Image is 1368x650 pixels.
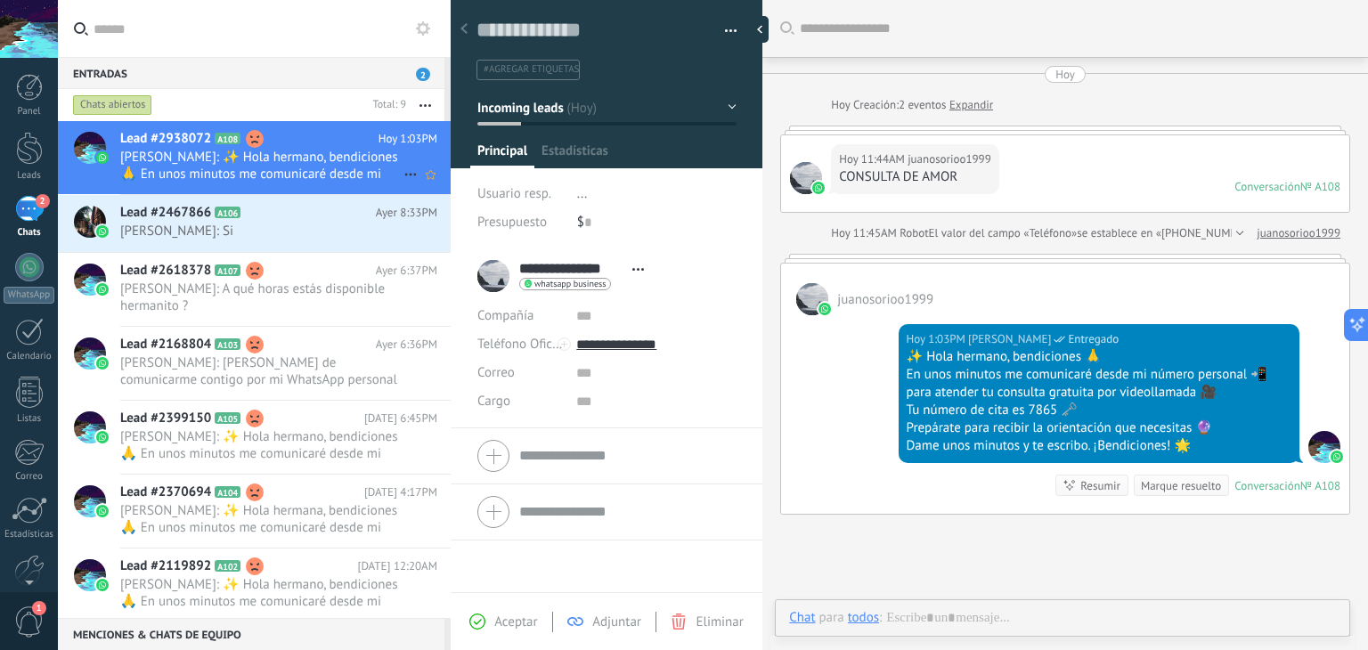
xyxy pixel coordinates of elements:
[1257,224,1340,242] a: juanosorioo1999
[908,150,991,168] span: juanosorioo1999
[879,609,882,627] span: :
[96,357,109,370] img: waba.svg
[477,180,564,208] div: Usuario resp.
[1068,330,1119,348] span: Entregado
[120,576,403,610] span: [PERSON_NAME]: ✨ Hola hermano, bendiciones 🙏 En unos minutos me comunicaré desde mi número person...
[477,364,515,381] span: Correo
[215,133,240,144] span: A108
[120,502,403,536] span: [PERSON_NAME]: ✨ Hola hermana, bendiciones 🙏 En unos minutos me comunicaré desde mi número person...
[4,529,55,540] div: Estadísticas
[751,16,769,43] div: Ocultar
[477,387,563,416] div: Cargo
[96,151,109,164] img: waba.svg
[477,359,515,387] button: Correo
[120,204,211,222] span: Lead #2467866
[1331,451,1343,463] img: waba.svg
[1080,477,1120,494] div: Resumir
[477,142,527,168] span: Principal
[1300,478,1340,493] div: № A108
[477,336,570,353] span: Teléfono Oficina
[376,262,437,280] span: Ayer 6:37PM
[907,402,1291,419] div: Tu número de cita es 7865 🗝️
[696,613,743,630] span: Eliminar
[907,437,1291,455] div: Dame unos minutos y te escribo. ¡Bendiciones! 🌟
[376,336,437,353] span: Ayer 6:36PM
[1300,179,1340,194] div: № A108
[215,486,240,498] span: A104
[120,410,211,427] span: Lead #2399150
[120,428,403,462] span: [PERSON_NAME]: ✨ Hola hermano, bendiciones 🙏 En unos minutos me comunicaré desde mi número person...
[73,94,152,116] div: Chats abiertos
[376,204,437,222] span: Ayer 8:33PM
[477,330,563,359] button: Teléfono Oficina
[120,280,403,314] span: [PERSON_NAME]: A qué horas estás disponible hermanito ?
[4,351,55,362] div: Calendario
[839,150,908,168] div: Hoy 11:44AM
[831,224,900,242] div: Hoy 11:45AM
[58,327,451,400] a: Lead #2168804 A103 Ayer 6:36PM [PERSON_NAME]: [PERSON_NAME] de comunicarme contigo por mi WhatsAp...
[968,330,1051,348] span: Julian Cortes (Sales Office)
[477,185,551,202] span: Usuario resp.
[215,560,240,572] span: A102
[477,214,547,231] span: Presupuesto
[364,410,437,427] span: [DATE] 6:45PM
[406,89,444,121] button: Más
[819,609,844,627] span: para
[477,302,563,330] div: Compañía
[907,366,1291,402] div: En unos minutos me comunicaré desde mi número personal 📲 para atender tu consulta gratuita por vi...
[120,557,211,575] span: Lead #2119892
[58,548,451,622] a: Lead #2119892 A102 [DATE] 12:20AM [PERSON_NAME]: ✨ Hola hermano, bendiciones 🙏 En unos minutos me...
[120,354,403,388] span: [PERSON_NAME]: [PERSON_NAME] de comunicarme contigo por mi WhatsApp personal pero no tuve respues...
[848,609,879,625] div: todos
[899,96,946,114] span: 2 eventos
[1308,431,1340,463] span: Julian Cortes
[812,182,825,194] img: waba.svg
[1141,477,1221,494] div: Marque resuelto
[477,394,510,408] span: Cargo
[357,557,437,575] span: [DATE] 12:20AM
[215,207,240,218] span: A106
[949,96,993,114] a: Expandir
[900,225,928,240] span: Robot
[1234,179,1300,194] div: Conversación
[364,483,437,501] span: [DATE] 4:17PM
[120,149,403,183] span: [PERSON_NAME]: ✨ Hola hermano, bendiciones 🙏 En unos minutos me comunicaré desde mi número person...
[416,68,430,81] span: 2
[120,130,211,148] span: Lead #2938072
[541,142,608,168] span: Estadísticas
[4,227,55,239] div: Chats
[379,130,437,148] span: Hoy 1:03PM
[58,401,451,474] a: Lead #2399150 A105 [DATE] 6:45PM [PERSON_NAME]: ✨ Hola hermano, bendiciones 🙏 En unos minutos me ...
[4,170,55,182] div: Leads
[96,431,109,443] img: waba.svg
[58,475,451,548] a: Lead #2370694 A104 [DATE] 4:17PM [PERSON_NAME]: ✨ Hola hermana, bendiciones 🙏 En unos minutos me ...
[929,224,1078,242] span: El valor del campo «Teléfono»
[839,168,991,186] div: CONSULTA DE AMOR
[577,185,588,202] span: ...
[120,336,211,353] span: Lead #2168804
[592,613,641,630] span: Adjuntar
[58,57,444,89] div: Entradas
[494,613,537,630] span: Aceptar
[818,303,831,315] img: waba.svg
[1234,478,1300,493] div: Conversación
[831,96,993,114] div: Creación:
[215,412,240,424] span: A105
[477,208,564,237] div: Presupuesto
[796,283,828,315] span: juanosorioo1999
[120,262,211,280] span: Lead #2618378
[907,330,969,348] div: Hoy 1:03PM
[120,223,403,240] span: [PERSON_NAME]: Si
[837,291,933,308] span: juanosorioo1999
[4,413,55,425] div: Listas
[577,208,737,237] div: $
[907,419,1291,437] div: Prepárate para recibir la orientación que necesitas 🔮
[96,283,109,296] img: waba.svg
[790,162,822,194] span: juanosorioo1999
[534,280,606,288] span: whatsapp business
[1055,66,1075,83] div: Hoy
[4,106,55,118] div: Panel
[831,96,853,114] div: Hoy
[32,601,46,615] span: 1
[4,287,54,304] div: WhatsApp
